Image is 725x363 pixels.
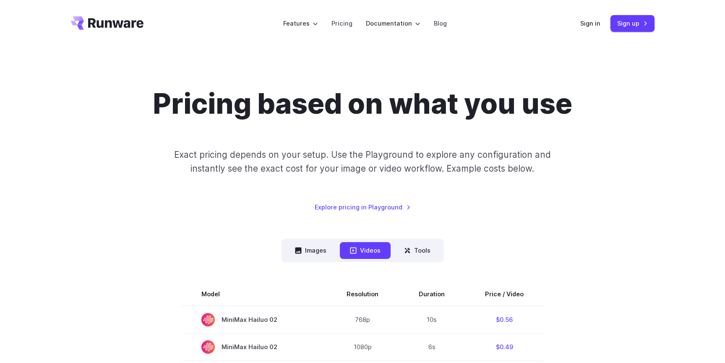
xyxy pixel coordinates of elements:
[283,18,318,28] label: Features
[153,87,572,121] h1: Pricing based on what you use
[610,15,655,31] a: Sign up
[201,313,306,326] span: MiniMax Hailuo 02
[331,18,352,28] a: Pricing
[70,16,143,30] a: Go to /
[366,18,420,28] label: Documentation
[465,306,544,334] td: $0.56
[340,242,391,259] button: Videos
[285,242,336,259] button: Images
[315,202,411,212] a: Explore pricing in Playground
[580,18,600,28] a: Sign in
[434,18,447,28] a: Blog
[399,306,465,334] td: 10s
[399,282,465,306] th: Duration
[465,333,544,360] td: $0.49
[326,306,399,334] td: 768p
[394,242,441,259] button: Tools
[326,333,399,360] td: 1080p
[158,148,567,176] p: Exact pricing depends on your setup. Use the Playground to explore any configuration and instantl...
[326,282,399,306] th: Resolution
[181,282,326,306] th: Model
[465,282,544,306] th: Price / Video
[201,340,306,354] span: MiniMax Hailuo 02
[399,333,465,360] td: 6s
